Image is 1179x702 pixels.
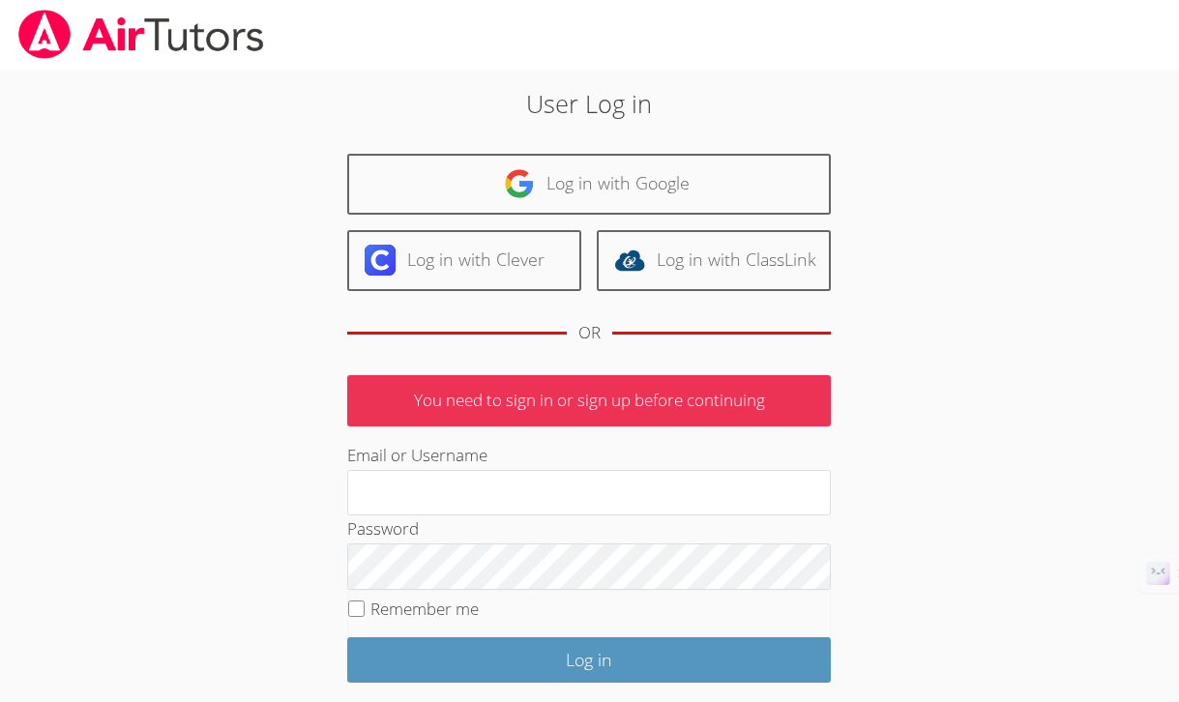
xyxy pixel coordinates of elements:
[370,598,479,620] label: Remember me
[365,245,396,276] img: clever-logo-6eab21bc6e7a338710f1a6ff85c0baf02591cd810cc4098c63d3a4b26e2feb20.svg
[347,444,487,466] label: Email or Username
[347,154,831,215] a: Log in with Google
[347,375,831,426] p: You need to sign in or sign up before continuing
[578,319,601,347] div: OR
[16,10,266,59] img: airtutors_banner-c4298cdbf04f3fff15de1276eac7730deb9818008684d7c2e4769d2f7ddbe033.png
[597,230,831,291] a: Log in with ClassLink
[504,168,535,199] img: google-logo-50288ca7cdecda66e5e0955fdab243c47b7ad437acaf1139b6f446037453330a.svg
[347,230,581,291] a: Log in with Clever
[347,637,831,683] input: Log in
[614,245,645,276] img: classlink-logo-d6bb404cc1216ec64c9a2012d9dc4662098be43eaf13dc465df04b49fa7ab582.svg
[271,85,907,122] h2: User Log in
[347,517,419,540] label: Password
